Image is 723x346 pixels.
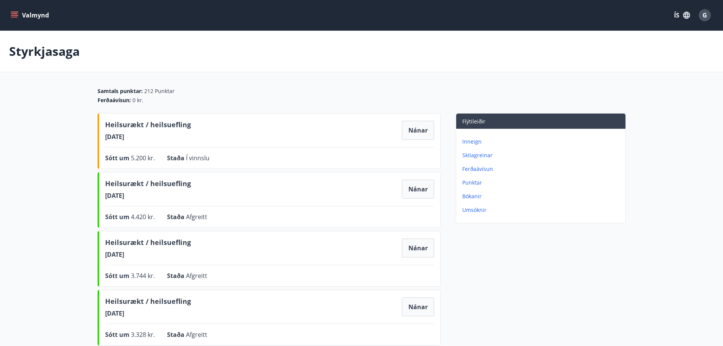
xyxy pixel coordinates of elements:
[131,213,155,221] span: 4.420 kr.
[402,297,434,316] button: Nánar
[462,152,622,159] p: Skilagreinar
[105,213,131,221] span: Sótt um
[462,179,622,186] p: Punktar
[167,272,186,280] span: Staða
[462,206,622,214] p: Umsóknir
[462,118,485,125] span: Flýtileiðir
[132,96,143,104] span: 0 kr.
[186,330,207,339] span: Afgreitt
[186,213,207,221] span: Afgreitt
[402,121,434,140] button: Nánar
[462,165,622,173] p: Ferðaávísun
[703,11,707,19] span: G
[186,272,207,280] span: Afgreitt
[9,8,52,22] button: menu
[402,239,434,258] button: Nánar
[131,272,155,280] span: 3.744 kr.
[402,180,434,199] button: Nánar
[105,309,191,318] span: [DATE]
[131,330,155,339] span: 3.328 kr.
[98,96,131,104] span: Ferðaávísun :
[131,154,155,162] span: 5.200 kr.
[105,133,191,141] span: [DATE]
[105,237,191,250] span: Heilsurækt / heilsuefling
[105,330,131,339] span: Sótt um
[186,154,209,162] span: Í vinnslu
[9,43,80,60] p: Styrkjasaga
[167,154,186,162] span: Staða
[105,154,131,162] span: Sótt um
[462,138,622,145] p: Inneign
[670,8,694,22] button: ÍS
[462,193,622,200] p: Bókanir
[105,191,191,200] span: [DATE]
[105,272,131,280] span: Sótt um
[105,250,191,259] span: [DATE]
[167,330,186,339] span: Staða
[98,87,143,95] span: Samtals punktar :
[144,87,175,95] span: 212 Punktar
[696,6,714,24] button: G
[167,213,186,221] span: Staða
[105,296,191,309] span: Heilsurækt / heilsuefling
[105,179,191,191] span: Heilsurækt / heilsuefling
[105,120,191,133] span: Heilsurækt / heilsuefling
